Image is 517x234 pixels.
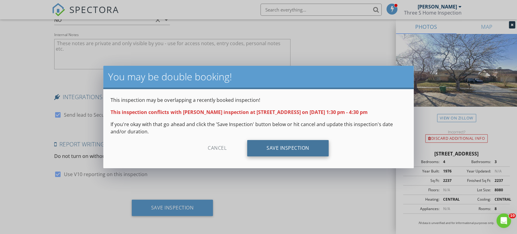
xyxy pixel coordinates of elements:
p: This inspection may be overlapping a recently booked inspection! [111,96,406,104]
div: Cancel [188,140,246,156]
strong: This inspection conflicts with [PERSON_NAME] inspection at [STREET_ADDRESS] on [DATE] 1:30 pm - 4... [111,109,367,115]
h2: You may be double booking! [108,71,409,83]
iframe: Intercom live chat [496,213,511,228]
div: Save Inspection [247,140,329,156]
p: If you're okay with that go ahead and click the 'Save Inspection' button below or hit cancel and ... [111,121,406,135]
span: 10 [509,213,516,218]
